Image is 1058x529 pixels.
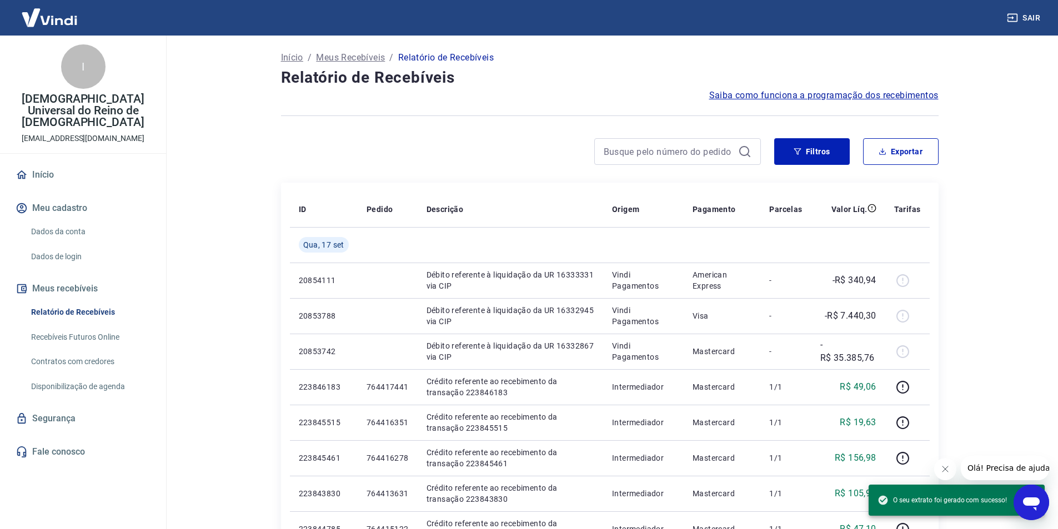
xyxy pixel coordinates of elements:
[693,204,736,215] p: Pagamento
[367,488,409,499] p: 764413631
[299,452,349,463] p: 223845461
[299,381,349,392] p: 223846183
[961,456,1049,480] iframe: Mensagem da empresa
[27,245,153,268] a: Dados de login
[835,487,876,500] p: R$ 105,96
[878,495,1007,506] span: O seu extrato foi gerado com sucesso!
[281,67,939,89] h4: Relatório de Recebíveis
[308,51,312,64] p: /
[22,133,144,144] p: [EMAIL_ADDRESS][DOMAIN_NAME]
[427,376,595,398] p: Crédito referente ao recebimento da transação 223846183
[61,44,106,89] div: I
[769,452,802,463] p: 1/1
[7,8,93,17] span: Olá! Precisa de ajuda?
[693,488,751,499] p: Mastercard
[604,143,734,160] input: Busque pelo número do pedido
[398,51,494,64] p: Relatório de Recebíveis
[831,204,868,215] p: Valor Líq.
[13,1,86,34] img: Vindi
[427,340,595,362] p: Débito referente à liquidação da UR 16332867 via CIP
[367,452,409,463] p: 764416278
[934,458,956,480] iframe: Fechar mensagem
[612,417,675,428] p: Intermediador
[769,310,802,321] p: -
[427,305,595,327] p: Débito referente à liquidação da UR 16332945 via CIP
[863,138,939,165] button: Exportar
[427,269,595,291] p: Débito referente à liquidação da UR 16333331 via CIP
[27,375,153,398] a: Disponibilização de agenda
[299,275,349,286] p: 20854111
[693,346,751,357] p: Mastercard
[1014,485,1049,520] iframe: Botão para abrir a janela de mensagens
[612,269,675,291] p: Vindi Pagamentos
[693,269,751,291] p: American Express
[820,338,876,365] p: -R$ 35.385,76
[299,346,349,357] p: 20853742
[612,381,675,392] p: Intermediador
[693,310,751,321] p: Visa
[299,204,307,215] p: ID
[281,51,303,64] a: Início
[427,411,595,434] p: Crédito referente ao recebimento da transação 223845515
[769,417,802,428] p: 1/1
[769,275,802,286] p: -
[693,381,751,392] p: Mastercard
[27,326,153,349] a: Recebíveis Futuros Online
[427,447,595,469] p: Crédito referente ao recebimento da transação 223845461
[27,220,153,243] a: Dados da conta
[894,204,921,215] p: Tarifas
[835,451,876,465] p: R$ 156,98
[612,452,675,463] p: Intermediador
[13,406,153,431] a: Segurança
[389,51,393,64] p: /
[13,163,153,187] a: Início
[693,452,751,463] p: Mastercard
[612,305,675,327] p: Vindi Pagamentos
[1005,8,1045,28] button: Sair
[299,310,349,321] p: 20853788
[316,51,385,64] a: Meus Recebíveis
[825,309,876,323] p: -R$ 7.440,30
[612,340,675,362] p: Vindi Pagamentos
[840,416,876,429] p: R$ 19,63
[367,381,409,392] p: 764417441
[27,350,153,373] a: Contratos com credores
[367,204,393,215] p: Pedido
[709,89,939,102] a: Saiba como funciona a programação dos recebimentos
[427,204,464,215] p: Descrição
[427,482,595,505] p: Crédito referente ao recebimento da transação 223843830
[769,346,802,357] p: -
[13,276,153,301] button: Meus recebíveis
[303,239,344,250] span: Qua, 17 set
[13,196,153,220] button: Meu cadastro
[840,380,876,394] p: R$ 49,06
[27,301,153,324] a: Relatório de Recebíveis
[769,381,802,392] p: 1/1
[9,93,157,128] p: [DEMOGRAPHIC_DATA] Universal do Reino de [DEMOGRAPHIC_DATA]
[13,440,153,464] a: Fale conosco
[299,488,349,499] p: 223843830
[693,417,751,428] p: Mastercard
[774,138,850,165] button: Filtros
[833,274,876,287] p: -R$ 340,94
[769,204,802,215] p: Parcelas
[612,488,675,499] p: Intermediador
[299,417,349,428] p: 223845515
[367,417,409,428] p: 764416351
[612,204,639,215] p: Origem
[769,488,802,499] p: 1/1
